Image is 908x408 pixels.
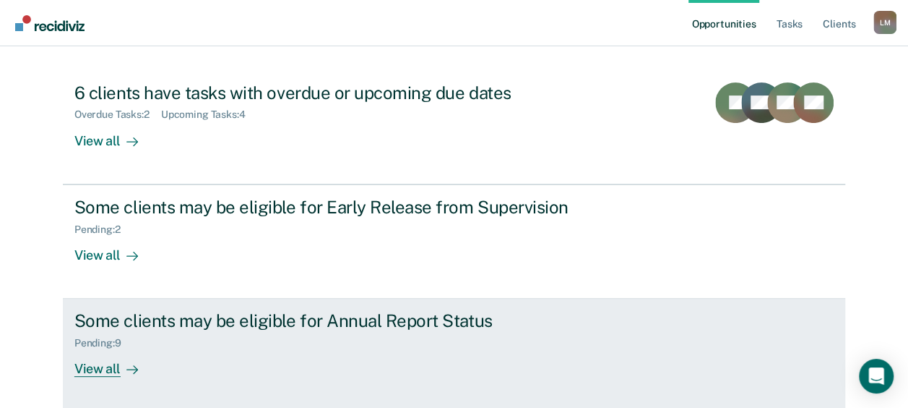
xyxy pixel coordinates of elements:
[74,337,133,349] div: Pending : 9
[74,224,132,236] div: Pending : 2
[74,121,155,149] div: View all
[873,11,896,34] button: Profile dropdown button
[873,11,896,34] div: L M
[63,71,845,184] a: 6 clients have tasks with overdue or upcoming due datesOverdue Tasks:2Upcoming Tasks:4View all
[74,82,581,103] div: 6 clients have tasks with overdue or upcoming due dates
[74,197,581,218] div: Some clients may be eligible for Early Release from Supervision
[15,15,85,31] img: Recidiviz
[63,184,845,299] a: Some clients may be eligible for Early Release from SupervisionPending:2View all
[859,359,894,394] div: Open Intercom Messenger
[74,310,581,331] div: Some clients may be eligible for Annual Report Status
[74,109,161,121] div: Overdue Tasks : 2
[74,235,155,263] div: View all
[161,109,257,121] div: Upcoming Tasks : 4
[74,349,155,378] div: View all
